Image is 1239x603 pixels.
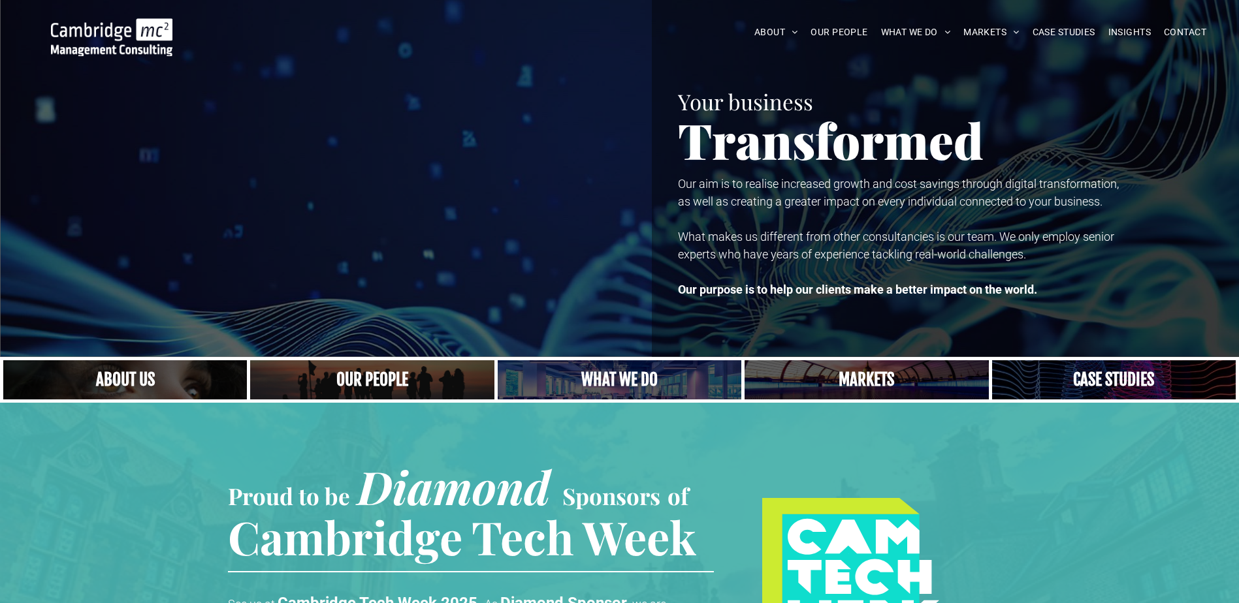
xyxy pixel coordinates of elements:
[668,480,688,511] span: of
[804,22,874,42] a: OUR PEOPLE
[992,360,1236,399] a: CASE STUDIES | See an Overview of All Our Case Studies | Cambridge Management Consulting
[51,20,172,34] a: Your Business Transformed | Cambridge Management Consulting
[228,506,696,567] span: Cambridge Tech Week
[562,480,660,511] span: Sponsors
[875,22,957,42] a: WHAT WE DO
[51,18,172,56] img: Go to Homepage
[678,107,984,172] span: Transformed
[357,456,551,517] span: Diamond
[498,360,741,399] a: A yoga teacher lifting his whole body off the ground in the peacock pose
[957,22,1025,42] a: MARKETS
[250,360,494,399] a: A crowd in silhouette at sunset, on a rise or lookout point
[1157,22,1213,42] a: CONTACT
[678,230,1114,261] span: What makes us different from other consultancies is our team. We only employ senior experts who h...
[678,87,813,116] span: Your business
[3,360,247,399] a: Close up of woman's face, centered on her eyes
[678,177,1119,208] span: Our aim is to realise increased growth and cost savings through digital transformation, as well a...
[745,360,988,399] a: Our Markets | Cambridge Management Consulting
[228,480,350,511] span: Proud to be
[1026,22,1102,42] a: CASE STUDIES
[1102,22,1157,42] a: INSIGHTS
[748,22,805,42] a: ABOUT
[678,283,1037,296] strong: Our purpose is to help our clients make a better impact on the world.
